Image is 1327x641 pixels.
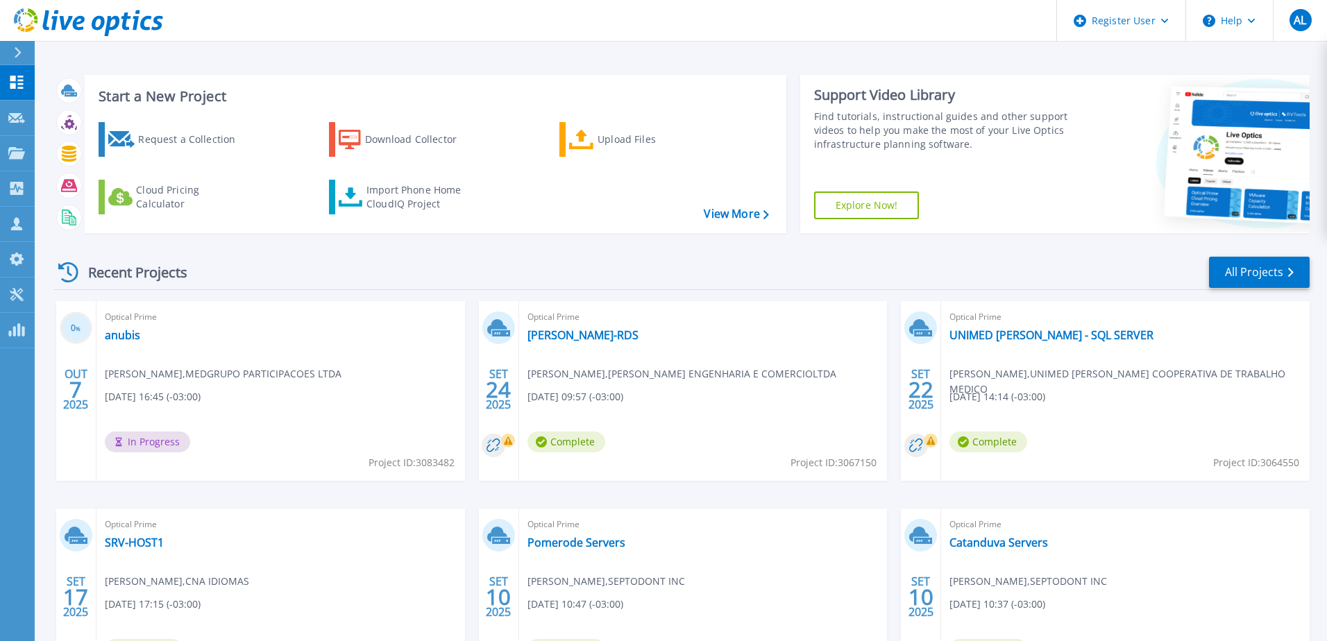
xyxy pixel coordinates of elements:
span: AL [1294,15,1306,26]
span: Optical Prime [105,309,457,325]
div: SET 2025 [485,572,512,622]
h3: 0 [60,320,92,336]
a: Explore Now! [814,191,920,219]
a: [PERSON_NAME]-RDS [527,328,639,342]
span: [DATE] 17:15 (-03:00) [105,597,201,612]
span: In Progress [105,431,190,452]
span: [PERSON_NAME] , UNIMED [PERSON_NAME] COOPERATIVA DE TRABALHO MEDICO [949,366,1310,397]
span: Optical Prime [949,309,1301,325]
span: 17 [63,591,88,603]
a: Download Collector [329,122,484,157]
span: 7 [69,384,82,395]
span: [DATE] 16:45 (-03:00) [105,389,201,404]
div: SET 2025 [485,364,512,415]
div: Upload Files [598,126,709,153]
span: % [76,325,81,332]
div: SET 2025 [908,364,934,415]
span: Optical Prime [105,517,457,532]
span: Project ID: 3067150 [791,455,877,470]
span: [PERSON_NAME] , SEPTODONT INC [527,574,685,589]
a: All Projects [1209,257,1310,288]
span: Optical Prime [527,517,879,532]
span: Project ID: 3083482 [369,455,455,470]
span: [PERSON_NAME] , CNA IDIOMAS [105,574,249,589]
span: 24 [486,384,511,395]
a: SRV-HOST1 [105,536,164,549]
span: Complete [949,431,1027,452]
span: Optical Prime [527,309,879,325]
div: Cloud Pricing Calculator [136,183,247,211]
div: OUT 2025 [62,364,89,415]
span: [DATE] 10:37 (-03:00) [949,597,1045,612]
div: Import Phone Home CloudIQ Project [366,183,475,211]
a: View More [704,207,768,221]
span: 10 [486,591,511,603]
span: [DATE] 10:47 (-03:00) [527,597,623,612]
a: anubis [105,328,140,342]
span: 22 [908,384,933,395]
a: Pomerode Servers [527,536,625,549]
span: [PERSON_NAME] , [PERSON_NAME] ENGENHARIA E COMERCIOLTDA [527,366,836,382]
div: SET 2025 [908,572,934,622]
a: Catanduva Servers [949,536,1048,549]
div: Support Video Library [814,86,1074,104]
a: UNIMED [PERSON_NAME] - SQL SERVER [949,328,1153,342]
h3: Start a New Project [99,89,768,104]
a: Upload Files [559,122,714,157]
a: Request a Collection [99,122,253,157]
span: 10 [908,591,933,603]
span: Optical Prime [949,517,1301,532]
div: Request a Collection [138,126,249,153]
div: Find tutorials, instructional guides and other support videos to help you make the most of your L... [814,110,1074,151]
span: [PERSON_NAME] , MEDGRUPO PARTICIPACOES LTDA [105,366,341,382]
span: Complete [527,431,605,452]
div: Recent Projects [53,255,206,289]
span: [DATE] 14:14 (-03:00) [949,389,1045,404]
div: SET 2025 [62,572,89,622]
div: Download Collector [365,126,476,153]
span: [PERSON_NAME] , SEPTODONT INC [949,574,1107,589]
a: Cloud Pricing Calculator [99,180,253,214]
span: [DATE] 09:57 (-03:00) [527,389,623,404]
span: Project ID: 3064550 [1213,455,1299,470]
